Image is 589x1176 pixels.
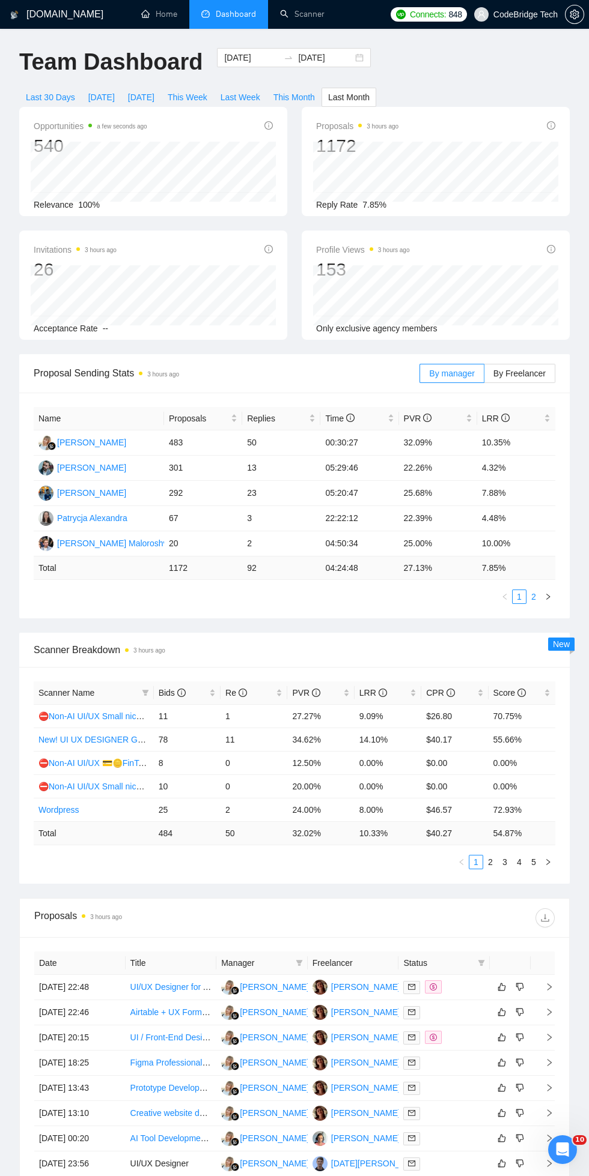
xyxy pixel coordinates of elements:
span: LRR [359,688,387,698]
span: dislike [516,982,524,992]
a: homeHome [141,9,177,19]
time: 3 hours ago [378,247,410,253]
span: dashboard [201,10,210,18]
td: 1 [221,704,287,728]
td: 50 [242,430,320,456]
span: Opportunities [34,119,147,133]
img: KK [38,460,53,475]
time: 3 hours ago [147,371,179,378]
a: Prototype Development for Gamified Activity & Motivation Tracker App [130,1083,391,1093]
img: AK [221,1055,236,1070]
span: Profile Views [316,243,410,257]
td: 92 [242,556,320,580]
span: mail [408,1135,415,1142]
button: download [536,908,555,927]
a: AK[PERSON_NAME] [221,1057,309,1067]
a: New! UI UX DESIGNER GENERAL [38,735,171,744]
td: 04:50:34 [320,531,398,556]
img: AV [313,1030,328,1045]
div: [PERSON_NAME] Maloroshvylo [57,537,179,550]
img: logo [10,5,19,25]
img: gigradar-bm.png [231,1163,239,1171]
a: Wordpress [38,805,79,815]
button: dislike [513,1131,527,1145]
a: UI/UX Designer for AI Political Advocacy Platform [130,982,314,992]
button: Last 30 Days [19,88,82,107]
span: CPR [426,688,454,698]
span: swap-right [284,53,293,62]
a: AK[PERSON_NAME] [221,1007,309,1016]
img: gigradar-bm.png [47,442,56,450]
td: 1172 [164,556,242,580]
td: 4.48% [477,506,555,531]
a: ⛔Non-AI UI/UX Small niches 2 - HR (Ticketing), Legal,Tax/Logistics [38,782,293,791]
li: 1 [512,590,526,604]
div: [PERSON_NAME] [331,1006,400,1019]
div: [PERSON_NAME] [240,1106,309,1120]
h1: Team Dashboard [19,48,203,76]
li: Previous Page [498,590,512,604]
a: 4 [513,855,526,869]
span: info-circle [177,689,186,697]
li: 5 [526,855,541,869]
button: right [541,855,555,869]
td: 9.09% [355,704,421,728]
time: 3 hours ago [367,123,398,130]
td: 32.09% [399,430,477,456]
a: AK[PERSON_NAME] [38,437,126,447]
span: 848 [448,8,462,21]
a: 1 [513,590,526,603]
a: 2 [484,855,497,869]
td: 25 [154,798,221,821]
span: like [498,1133,506,1143]
span: PVR [404,414,432,423]
span: to [284,53,293,62]
td: $26.80 [421,704,488,728]
td: 11 [154,704,221,728]
td: 0.00% [355,751,421,774]
li: 2 [483,855,498,869]
span: info-circle [547,245,555,253]
td: $40.17 [421,728,488,751]
td: 0.00% [489,774,555,798]
button: like [495,1131,509,1145]
td: 27.13 % [399,556,477,580]
td: 12.50% [287,751,354,774]
li: 1 [469,855,483,869]
span: filter [142,689,149,696]
div: 1172 [316,134,398,157]
td: 0.00% [489,751,555,774]
td: Total [34,556,164,580]
span: left [501,593,508,600]
button: This Week [161,88,214,107]
span: dislike [516,1108,524,1118]
button: dislike [513,1030,527,1045]
div: 153 [316,258,410,281]
button: like [495,1005,509,1019]
div: [PERSON_NAME] [240,1056,309,1069]
a: Figma Professional Needed for Dashboard Wireframe Conversion [130,1058,376,1067]
div: [PERSON_NAME] [331,1056,400,1069]
button: dislike [513,1081,527,1095]
img: gigradar-bm.png [231,1012,239,1020]
div: [PERSON_NAME] [57,436,126,449]
td: 7.88% [477,481,555,506]
span: Only exclusive agency members [316,324,438,333]
td: 04:24:48 [320,556,398,580]
div: [PERSON_NAME] [331,1031,400,1044]
td: 301 [164,456,242,481]
a: AV[PERSON_NAME] [313,1057,400,1067]
div: [PERSON_NAME] [57,461,126,474]
span: info-circle [264,121,273,130]
a: AK[PERSON_NAME] [313,1133,400,1142]
div: Patrycja Alexandra [57,511,127,525]
span: Dashboard [216,9,256,19]
li: Next Page [541,855,555,869]
span: info-circle [379,689,387,697]
span: Bids [159,688,186,698]
img: AK [221,1081,236,1096]
span: This Week [168,91,207,104]
td: 05:29:46 [320,456,398,481]
span: dislike [516,1058,524,1067]
a: ⛔Non-AI UI/UX Small niches 3 - NGO/Non-profit/sustainability [38,711,273,721]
